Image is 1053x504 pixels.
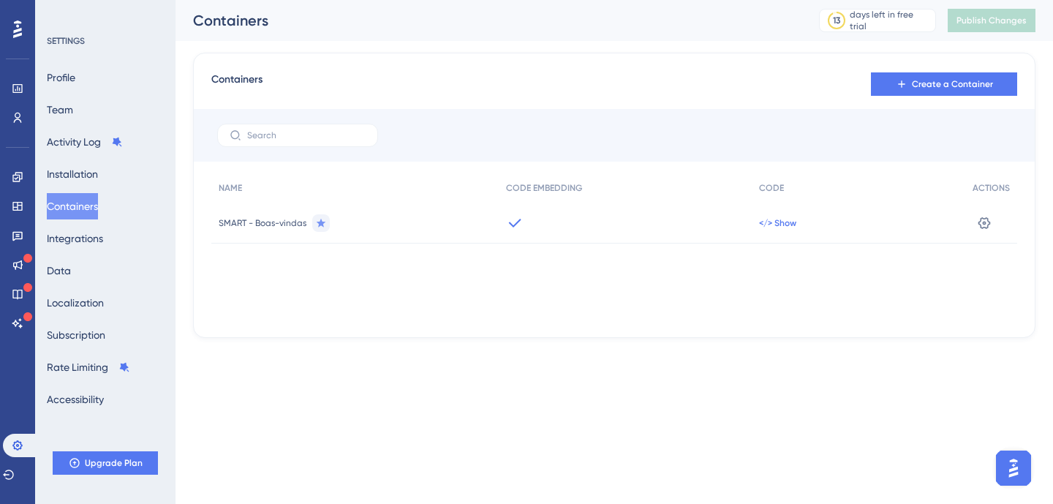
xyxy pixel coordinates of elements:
button: Rate Limiting [47,354,130,380]
iframe: UserGuiding AI Assistant Launcher [992,446,1035,490]
button: Localization [47,290,104,316]
div: days left in free trial [850,9,931,32]
span: Publish Changes [956,15,1027,26]
button: Containers [47,193,98,219]
button: Installation [47,161,98,187]
button: </> Show [759,217,796,229]
span: SMART - Boas-vindas [219,217,306,229]
span: CODE EMBEDDING [506,182,582,194]
button: Create a Container [871,72,1017,96]
button: Team [47,97,73,123]
span: Need Help? [35,4,92,21]
span: Create a Container [912,78,993,90]
span: CODE [759,182,784,194]
div: Containers [193,10,782,31]
span: NAME [219,182,242,194]
input: Search [247,130,366,140]
button: Profile [47,64,75,91]
div: 13 [833,15,840,26]
button: Upgrade Plan [53,451,158,475]
button: Subscription [47,322,105,348]
button: Activity Log [47,129,123,155]
span: Upgrade Plan [85,457,143,469]
span: Containers [211,71,263,97]
button: Publish Changes [948,9,1035,32]
div: SETTINGS [47,35,165,47]
span: ACTIONS [973,182,1010,194]
button: Integrations [47,225,103,252]
button: Data [47,257,71,284]
button: Accessibility [47,386,104,413]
